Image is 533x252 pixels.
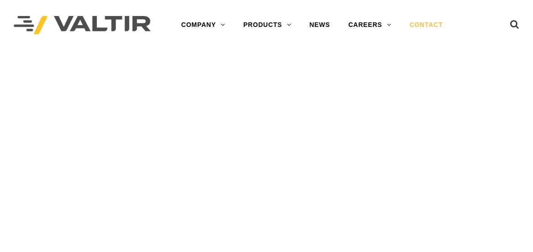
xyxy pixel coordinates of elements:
a: PRODUCTS [234,16,301,34]
a: COMPANY [172,16,234,34]
a: CAREERS [339,16,401,34]
a: CONTACT [401,16,452,34]
a: NEWS [300,16,339,34]
img: Valtir [14,16,151,35]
